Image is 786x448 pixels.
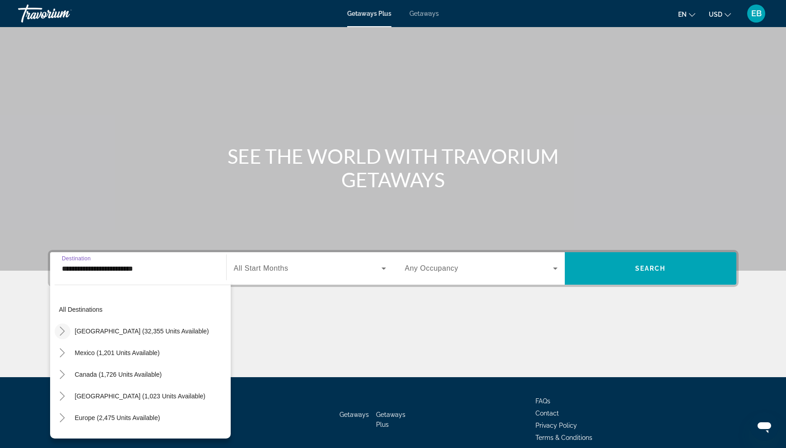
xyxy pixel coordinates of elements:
button: [GEOGRAPHIC_DATA] (32,355 units available) [70,323,214,339]
span: EB [751,9,762,18]
button: Toggle Mexico (1,201 units available) [55,345,70,361]
span: Any Occupancy [405,264,459,272]
a: Terms & Conditions [535,434,592,441]
button: Search [565,252,736,285]
a: Getaways Plus [347,10,391,17]
button: User Menu [744,4,768,23]
button: Toggle United States (32,355 units available) [55,323,70,339]
span: Europe (2,475 units available) [75,414,160,421]
span: [GEOGRAPHIC_DATA] (32,355 units available) [75,328,209,335]
a: FAQs [535,397,550,405]
span: Mexico (1,201 units available) [75,349,160,356]
span: Canada (1,726 units available) [75,371,162,378]
button: Toggle Europe (2,475 units available) [55,410,70,426]
span: All destinations [59,306,103,313]
span: Search [635,265,666,272]
h1: SEE THE WORLD WITH TRAVORIUM GETAWAYS [224,144,563,191]
a: Getaways [409,10,439,17]
button: Mexico (1,201 units available) [70,345,164,361]
button: Toggle Caribbean & Atlantic Islands (1,023 units available) [55,388,70,404]
a: Privacy Policy [535,422,577,429]
a: Getaways Plus [376,411,405,428]
a: Travorium [18,2,108,25]
button: Toggle Canada (1,726 units available) [55,367,70,383]
a: Getaways [340,411,369,418]
button: Change language [678,8,695,21]
span: [GEOGRAPHIC_DATA] (1,023 units available) [75,393,205,400]
button: Change currency [709,8,731,21]
span: All Start Months [234,264,288,272]
iframe: Button to launch messaging window [750,412,779,441]
button: All destinations [55,301,231,318]
span: en [678,11,687,18]
span: USD [709,11,722,18]
span: Destination [62,255,91,261]
div: Search widget [50,252,736,285]
button: [GEOGRAPHIC_DATA] (200 units available) [70,431,205,448]
a: Contact [535,410,559,417]
button: [GEOGRAPHIC_DATA] (1,023 units available) [70,388,210,404]
button: Europe (2,475 units available) [70,410,165,426]
button: Canada (1,726 units available) [70,366,167,383]
button: Toggle Australia (200 units available) [55,432,70,448]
